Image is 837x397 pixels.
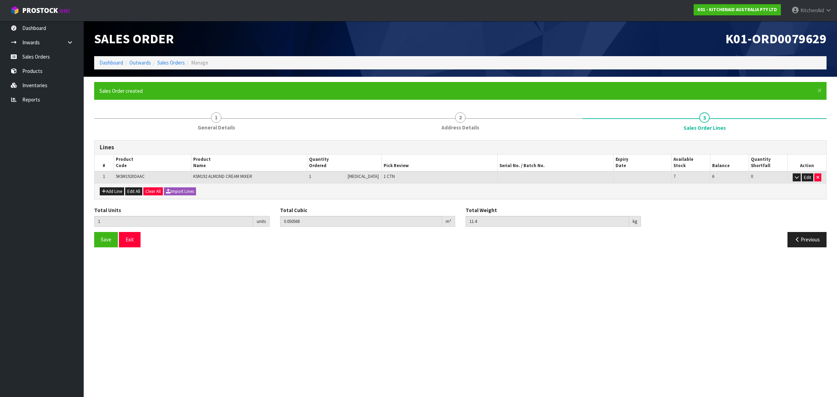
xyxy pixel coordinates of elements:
[710,155,749,171] th: Balance
[94,207,121,214] label: Total Units
[94,135,827,253] span: Sales Order Lines
[800,7,824,14] span: KitchenAid
[817,85,822,95] span: ×
[697,7,777,13] strong: K01 - KITCHENAID AUSTRALIA PTY LTD
[143,187,163,196] button: Clear All
[280,207,307,214] label: Total Cubic
[442,216,455,227] div: m³
[309,173,311,179] span: 1
[498,155,614,171] th: Serial No. / Batch No.
[466,207,497,214] label: Total Weight
[348,173,379,179] span: [MEDICAL_DATA]
[164,187,196,196] button: Import Lines
[10,6,19,15] img: cube-alt.png
[382,155,498,171] th: Pick Review
[307,155,382,171] th: Quantity Ordered
[125,187,142,196] button: Edit All
[100,187,124,196] button: Add Line
[191,59,208,66] span: Manage
[100,144,821,151] h3: Lines
[94,232,118,247] button: Save
[211,112,221,123] span: 1
[193,173,252,179] span: KSM192 ALMOND CREAM MIXER
[94,30,174,47] span: Sales Order
[94,216,253,227] input: Total Units
[712,173,714,179] span: 6
[59,8,70,14] small: WMS
[157,59,185,66] a: Sales Orders
[442,124,479,131] span: Address Details
[101,236,111,243] span: Save
[129,59,151,66] a: Outwards
[672,155,710,171] th: Available Stock
[749,155,787,171] th: Quantity Shortfall
[699,112,710,123] span: 3
[99,59,123,66] a: Dashboard
[466,216,629,227] input: Total Weight
[725,30,827,47] span: K01-ORD0079629
[103,173,105,179] span: 1
[22,6,58,15] span: ProStock
[684,124,726,132] span: Sales Order Lines
[751,173,753,179] span: 0
[629,216,641,227] div: kg
[384,173,395,179] span: 1 CTN
[280,216,443,227] input: Total Cubic
[95,155,114,171] th: #
[114,155,191,171] th: Product Code
[198,124,235,131] span: General Details
[116,173,145,179] span: 5KSM192XDAAC
[99,88,143,94] span: Sales Order created
[253,216,270,227] div: units
[673,173,676,179] span: 7
[787,155,826,171] th: Action
[455,112,466,123] span: 2
[802,173,813,182] button: Edit
[119,232,141,247] button: Exit
[191,155,307,171] th: Product Name
[787,232,827,247] button: Previous
[613,155,671,171] th: Expiry Date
